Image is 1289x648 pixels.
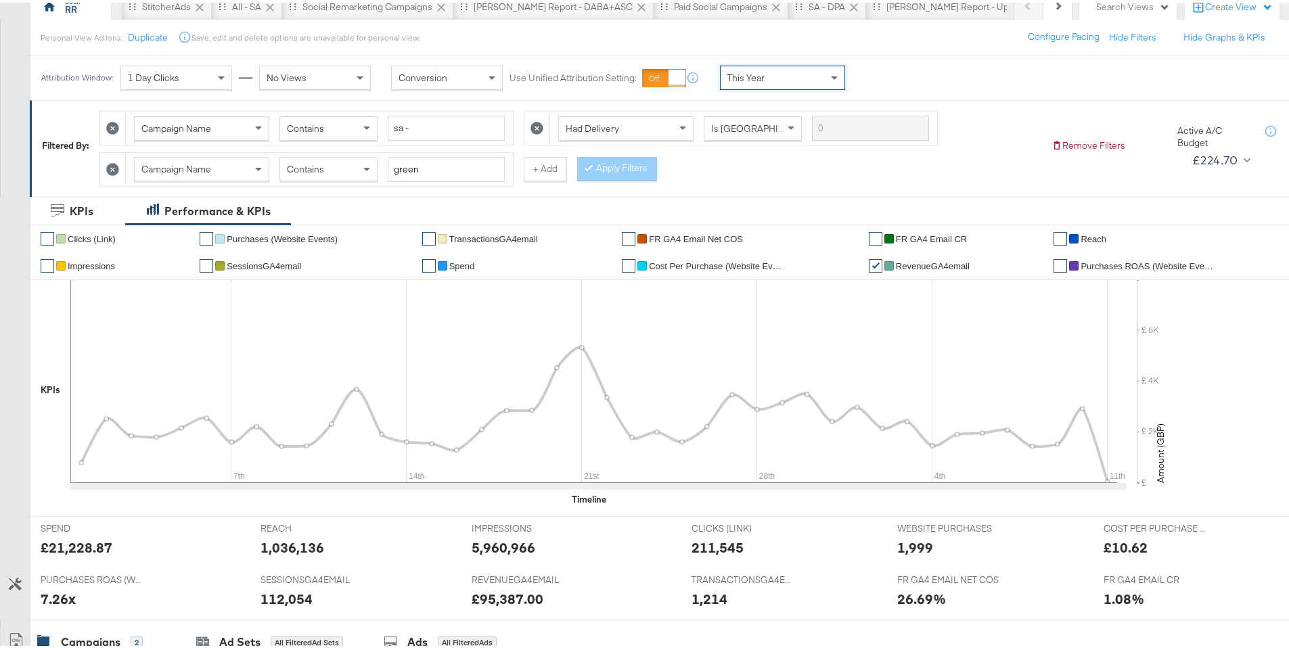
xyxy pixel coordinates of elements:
[41,535,112,555] div: £21,228.87
[472,586,543,606] div: £95,387.00
[692,586,727,606] div: 1,214
[897,519,999,532] span: WEBSITE PURCHASES
[68,231,116,241] span: Clicks (Link)
[622,256,635,270] a: ✔
[261,535,324,555] div: 1,036,136
[727,69,765,81] span: This Year
[1183,28,1265,41] button: Hide Graphs & KPIs
[1054,229,1067,243] a: ✔
[572,490,606,503] div: Timeline
[164,201,271,216] div: Performance & KPIs
[472,535,535,555] div: 5,960,966
[897,586,946,606] div: 26.69%
[1192,147,1238,168] div: £224.70
[1051,137,1125,149] button: Remove Filters
[711,120,815,132] span: Is [GEOGRAPHIC_DATA]
[70,201,93,216] div: KPIs
[1154,421,1167,480] text: Amount (GBP)
[1104,519,1205,532] span: COST PER PURCHASE (WEBSITE EVENTS)
[227,231,338,241] span: Purchases (Website Events)
[692,535,744,555] div: 211,545
[131,634,143,646] div: 2
[449,258,475,269] span: Spend
[1187,147,1254,168] button: £224.70
[41,519,142,532] span: SPEND
[388,113,505,138] input: Enter a search term
[896,258,970,269] span: RevenueGA4email
[1081,258,1216,269] span: Purchases ROAS (Website Events)
[472,571,573,584] span: REVENUEGA4EMAIL
[692,571,793,584] span: TRANSACTIONSGA4EMAIL
[692,519,793,532] span: CLICKS (LINK)
[1018,22,1109,47] button: Configure Pacing
[1177,122,1252,147] div: Active A/C Budget
[622,229,635,243] a: ✔
[191,30,420,41] div: Save, edit and delete options are unavailable for personal view.
[271,634,343,646] div: All Filtered Ad Sets
[128,28,168,41] button: Duplicate
[869,229,882,243] a: ✔
[649,258,784,269] span: Cost Per Purchase (Website Events)
[261,519,362,532] span: REACH
[422,256,436,270] a: ✔
[649,231,743,241] span: FR GA4 email Net COS
[41,229,54,243] a: ✔
[524,154,567,179] button: + Add
[267,69,307,81] span: No Views
[1104,586,1144,606] div: 1.08%
[200,256,213,270] a: ✔
[399,69,447,81] span: Conversion
[41,30,122,41] div: Personal View Actions:
[227,258,301,269] span: SessionsGA4email
[1104,571,1205,584] span: FR GA4 EMAIL CR
[897,571,999,584] span: FR GA4 EMAIL NET COS
[261,571,362,584] span: SESSIONSGA4EMAIL
[61,632,120,647] div: Campaigns
[1104,535,1148,555] div: £10.62
[42,137,89,149] div: Filtered By:
[449,231,538,241] span: TransactionsGA4email
[287,120,324,132] span: Contains
[41,571,142,584] span: PURCHASES ROAS (WEBSITE EVENTS)
[1109,28,1156,41] button: Hide Filters
[141,120,211,132] span: Campaign Name
[141,160,211,172] span: Campaign Name
[896,231,967,241] span: FR GA4 email CR
[261,586,313,606] div: 112,054
[812,113,929,138] input: Enter a search term
[219,632,261,647] div: Ad Sets
[68,258,115,269] span: Impressions
[1054,256,1067,270] a: ✔
[200,229,213,243] a: ✔
[41,70,114,80] div: Attribution Window:
[41,586,76,606] div: 7.26x
[1081,231,1106,241] span: Reach
[566,120,619,132] span: Had Delivery
[65,1,77,14] div: RR
[128,69,179,81] span: 1 Day Clicks
[438,634,497,646] div: All Filtered Ads
[407,632,428,647] div: Ads
[388,154,505,179] input: Enter a search term
[510,69,637,82] label: Use Unified Attribution Setting:
[41,381,60,394] div: KPIs
[287,160,324,172] span: Contains
[869,256,882,270] a: ✔
[472,519,573,532] span: IMPRESSIONS
[422,229,436,243] a: ✔
[897,535,933,555] div: 1,999
[41,256,54,270] a: ✔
